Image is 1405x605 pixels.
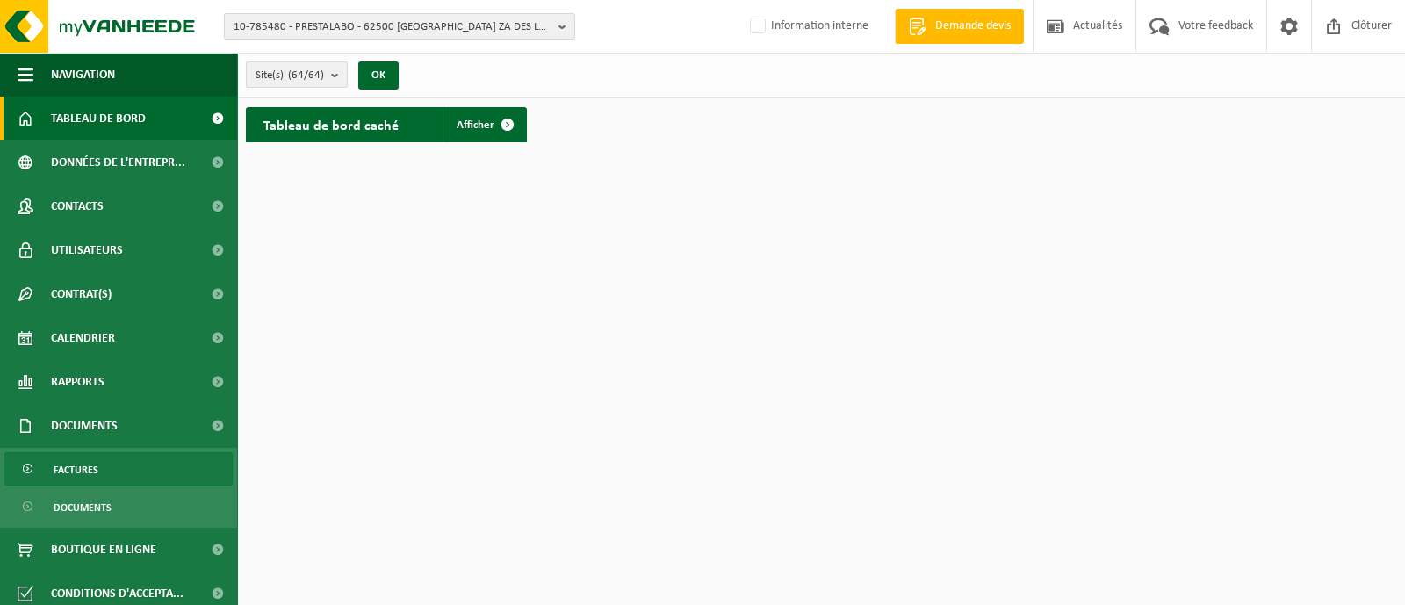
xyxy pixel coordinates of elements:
[457,119,494,131] span: Afficher
[746,13,868,40] label: Information interne
[931,18,1015,35] span: Demande devis
[358,61,399,90] button: OK
[895,9,1024,44] a: Demande devis
[51,272,112,316] span: Contrat(s)
[51,140,185,184] span: Données de l'entrepr...
[224,13,575,40] button: 10-785480 - PRESTALABO - 62500 [GEOGRAPHIC_DATA] ZA DES LONGS JARDINS 276
[288,69,324,81] count: (64/64)
[4,452,233,486] a: Factures
[51,97,146,140] span: Tableau de bord
[51,228,123,272] span: Utilisateurs
[246,61,348,88] button: Site(s)(64/64)
[51,360,104,404] span: Rapports
[443,107,525,142] a: Afficher
[246,107,416,141] h2: Tableau de bord caché
[51,404,118,448] span: Documents
[51,528,156,572] span: Boutique en ligne
[51,316,115,360] span: Calendrier
[234,14,551,40] span: 10-785480 - PRESTALABO - 62500 [GEOGRAPHIC_DATA] ZA DES LONGS JARDINS 276
[51,53,115,97] span: Navigation
[51,184,104,228] span: Contacts
[54,491,112,524] span: Documents
[4,490,233,523] a: Documents
[256,62,324,89] span: Site(s)
[54,453,98,486] span: Factures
